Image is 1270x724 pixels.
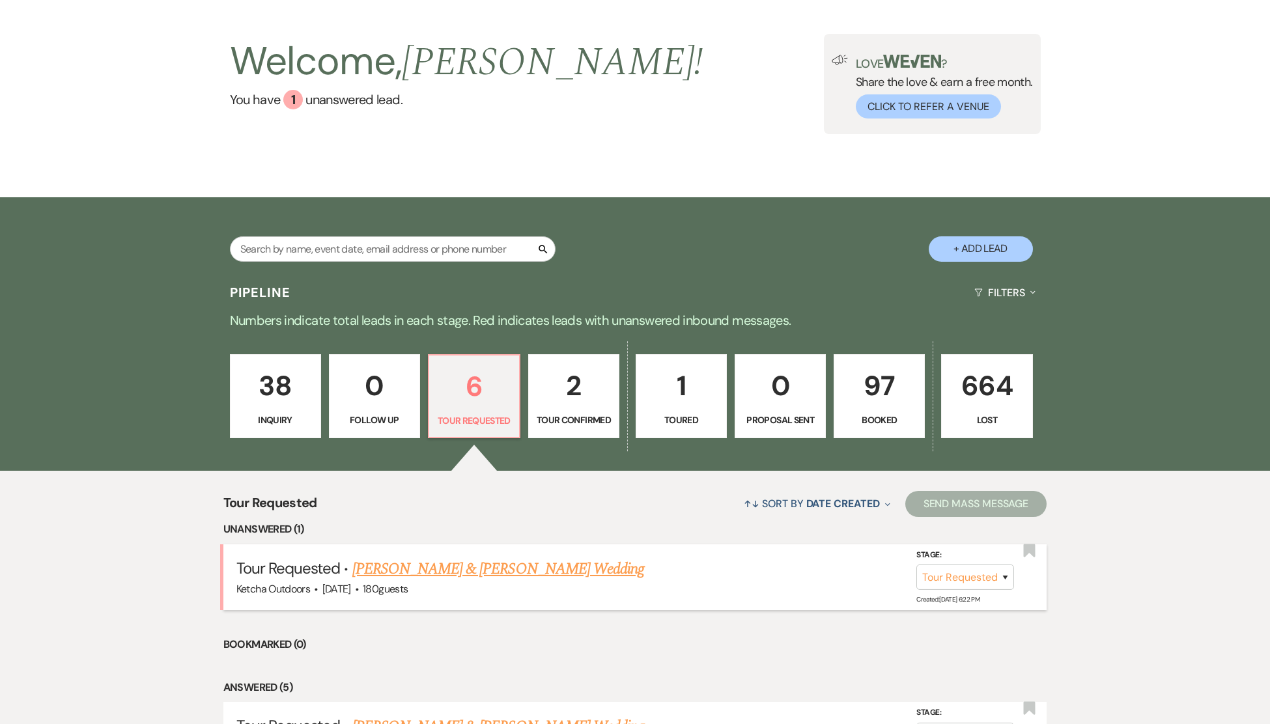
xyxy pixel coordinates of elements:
[842,364,916,408] p: 97
[236,582,310,596] span: Ketcha Outdoors
[238,413,313,427] p: Inquiry
[238,364,313,408] p: 38
[950,413,1024,427] p: Lost
[166,310,1104,331] p: Numbers indicate total leads in each stage. Red indicates leads with unanswered inbound messages.
[916,548,1014,563] label: Stage:
[916,595,980,604] span: Created: [DATE] 6:22 PM
[230,90,703,109] a: You have 1 unanswered lead.
[352,557,644,581] a: [PERSON_NAME] & [PERSON_NAME] Wedding
[856,55,1033,70] p: Love ?
[230,34,703,90] h2: Welcome,
[223,493,317,521] span: Tour Requested
[322,582,351,596] span: [DATE]
[644,413,718,427] p: Toured
[950,364,1024,408] p: 664
[537,364,611,408] p: 2
[856,94,1001,118] button: Click to Refer a Venue
[236,558,341,578] span: Tour Requested
[230,354,321,439] a: 38Inquiry
[941,354,1032,439] a: 664Lost
[806,497,880,510] span: Date Created
[230,283,291,301] h3: Pipeline
[834,354,925,439] a: 97Booked
[916,706,1014,720] label: Stage:
[636,354,727,439] a: 1Toured
[905,491,1047,517] button: Send Mass Message
[437,413,511,428] p: Tour Requested
[223,521,1047,538] li: Unanswered (1)
[739,486,895,521] button: Sort By Date Created
[363,582,408,596] span: 180 guests
[848,55,1033,118] div: Share the love & earn a free month.
[842,413,916,427] p: Booked
[223,636,1047,653] li: Bookmarked (0)
[283,90,303,109] div: 1
[743,413,817,427] p: Proposal Sent
[337,364,412,408] p: 0
[735,354,826,439] a: 0Proposal Sent
[437,365,511,408] p: 6
[337,413,412,427] p: Follow Up
[969,275,1040,310] button: Filters
[402,33,703,92] span: [PERSON_NAME] !
[528,354,619,439] a: 2Tour Confirmed
[537,413,611,427] p: Tour Confirmed
[929,236,1033,262] button: + Add Lead
[832,55,848,65] img: loud-speaker-illustration.svg
[223,679,1047,696] li: Answered (5)
[883,55,941,68] img: weven-logo-green.svg
[230,236,556,262] input: Search by name, event date, email address or phone number
[428,354,520,439] a: 6Tour Requested
[744,497,759,510] span: ↑↓
[644,364,718,408] p: 1
[329,354,420,439] a: 0Follow Up
[743,364,817,408] p: 0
